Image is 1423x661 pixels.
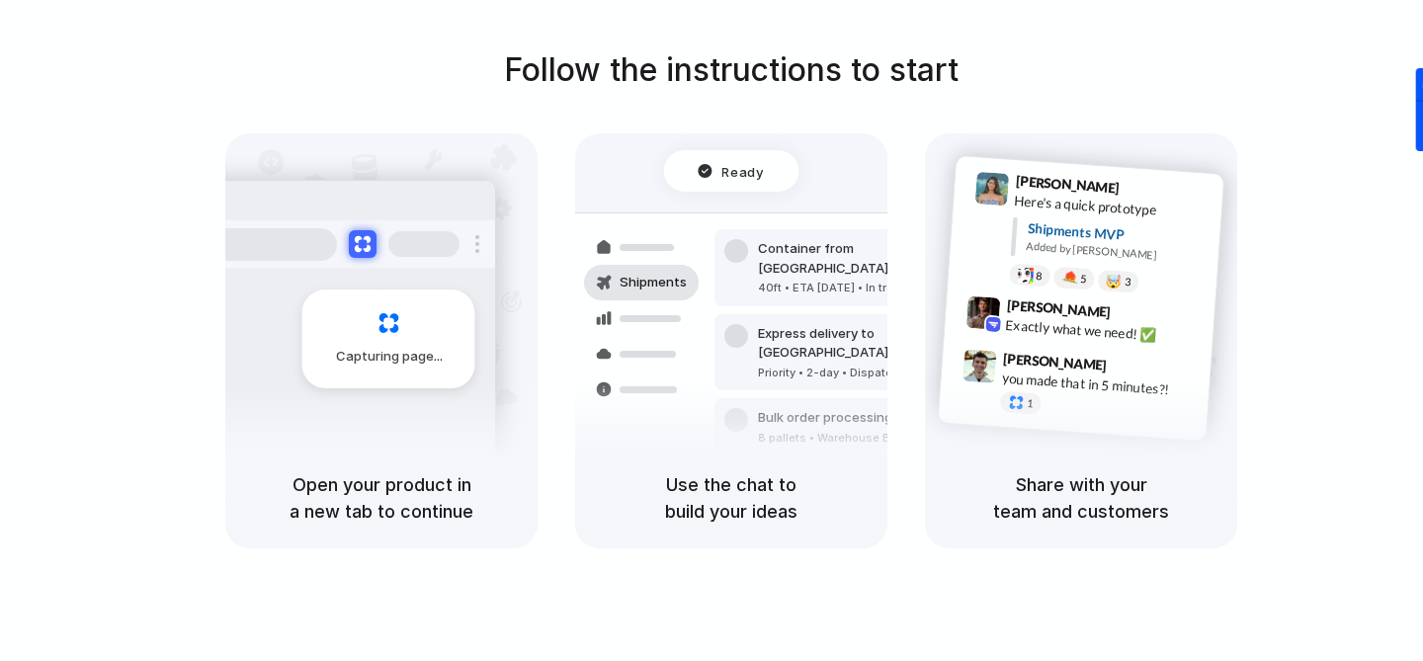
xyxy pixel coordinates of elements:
div: Priority • 2-day • Dispatched [758,365,971,381]
h5: Share with your team and customers [949,471,1214,525]
span: 5 [1080,274,1087,285]
span: Ready [722,161,764,181]
div: 40ft • ETA [DATE] • In transit [758,280,971,296]
span: [PERSON_NAME] [1003,348,1108,376]
div: Bulk order processing [758,408,942,428]
h1: Follow the instructions to start [504,46,959,94]
span: 3 [1125,277,1131,288]
div: Here's a quick prototype [1014,191,1212,224]
span: 8 [1036,271,1043,282]
span: Shipments [620,273,687,292]
h5: Open your product in a new tab to continue [249,471,514,525]
div: Shipments MVP [1027,218,1210,251]
span: 1 [1027,398,1034,409]
div: 🤯 [1106,274,1123,289]
div: Express delivery to [GEOGRAPHIC_DATA] [758,324,971,363]
span: 9:41 AM [1126,180,1166,204]
div: Container from [GEOGRAPHIC_DATA] [758,239,971,278]
span: Capturing page [336,347,446,367]
span: 9:47 AM [1113,357,1153,380]
div: 8 pallets • Warehouse B • Packed [758,430,942,447]
span: 9:42 AM [1117,303,1157,327]
div: Exactly what we need! ✅ [1005,314,1203,348]
h5: Use the chat to build your ideas [599,471,864,525]
span: [PERSON_NAME] [1015,170,1120,199]
div: you made that in 5 minutes?! [1001,368,1199,401]
div: Added by [PERSON_NAME] [1026,238,1208,267]
span: [PERSON_NAME] [1006,294,1111,323]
